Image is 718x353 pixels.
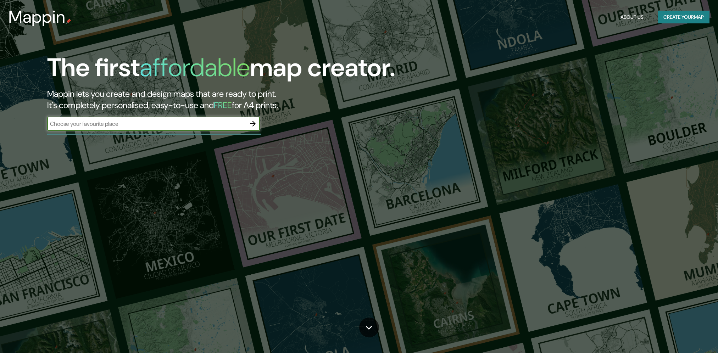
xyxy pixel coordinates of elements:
[9,7,66,27] h3: Mappin
[618,11,646,24] button: About Us
[214,100,232,111] h5: FREE
[66,18,71,24] img: mappin-pin
[47,88,406,111] h2: Mappin lets you create and design maps that are ready to print. It's completely personalised, eas...
[47,120,246,128] input: Choose your favourite place
[658,11,709,24] button: Create yourmap
[47,53,395,88] h1: The first map creator.
[140,51,250,84] h1: affordable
